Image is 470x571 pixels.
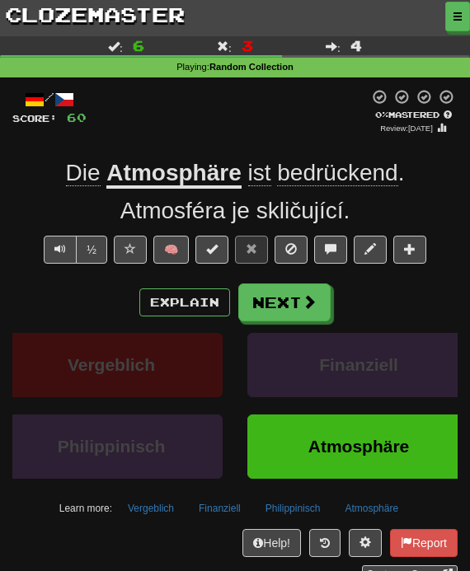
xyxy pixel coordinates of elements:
button: Finanziell [247,333,470,397]
button: Ignore sentence (alt+i) [275,236,308,264]
div: / [12,89,87,110]
span: 3 [242,37,253,54]
span: Score: [12,113,57,124]
span: : [326,40,341,52]
button: Next [238,283,331,321]
button: Finanziell [190,496,250,521]
span: 60 [67,110,87,124]
button: Reset to 0% Mastered (alt+r) [235,236,268,264]
button: Edit sentence (alt+d) [354,236,387,264]
span: Atmosphäre [308,437,410,456]
button: Favorite sentence (alt+f) [114,236,147,264]
span: . [242,160,405,186]
button: Atmosphäre [336,496,407,521]
span: 6 [133,37,144,54]
span: : [217,40,232,52]
span: Vergeblich [68,355,155,374]
button: ½ [76,236,107,264]
div: Mastered [369,109,458,120]
span: Die [66,160,101,186]
span: Philippinisch [58,437,166,456]
strong: Random Collection [209,62,294,72]
div: Atmosféra je skličující. [12,194,458,227]
small: Review: [DATE] [380,124,433,133]
span: 0 % [375,110,388,119]
button: Set this sentence to 100% Mastered (alt+m) [195,236,228,264]
button: Play sentence audio (ctl+space) [44,236,77,264]
button: Philippinisch [256,496,330,521]
span: ist [248,160,271,186]
button: Help! [242,529,301,557]
button: Round history (alt+y) [309,529,341,557]
div: Text-to-speech controls [40,236,107,272]
button: Report [390,529,458,557]
span: Finanziell [319,355,398,374]
button: Add to collection (alt+a) [393,236,426,264]
button: Explain [139,288,230,316]
button: 🧠 [153,236,189,264]
button: Discuss sentence (alt+u) [314,236,347,264]
u: Atmosphäre [106,160,241,189]
button: Atmosphäre [247,414,470,479]
button: Vergeblich [119,496,183,521]
span: bedrückend [277,160,397,186]
span: : [108,40,123,52]
span: 4 [350,37,362,54]
small: Learn more: [59,503,112,514]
